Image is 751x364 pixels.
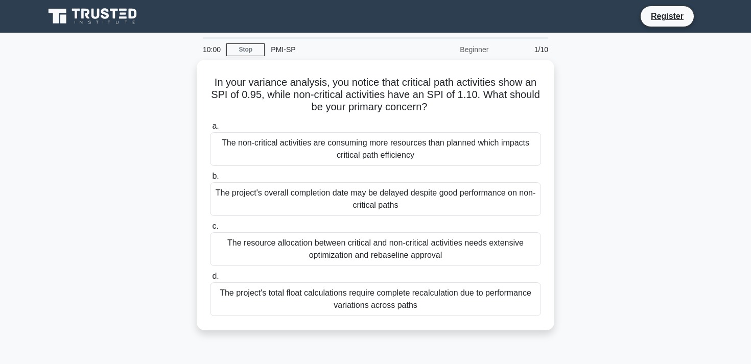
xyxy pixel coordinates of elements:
[210,232,541,266] div: The resource allocation between critical and non-critical activities needs extensive optimization...
[265,39,405,60] div: PMI-SP
[405,39,495,60] div: Beginner
[212,122,219,130] span: a.
[210,182,541,216] div: The project's overall completion date may be delayed despite good performance on non-critical paths
[495,39,554,60] div: 1/10
[197,39,226,60] div: 10:00
[210,282,541,316] div: The project's total float calculations require complete recalculation due to performance variatio...
[645,10,690,22] a: Register
[209,76,542,114] h5: In your variance analysis, you notice that critical path activities show an SPI of 0.95, while no...
[226,43,265,56] a: Stop
[210,132,541,166] div: The non-critical activities are consuming more resources than planned which impacts critical path...
[212,172,219,180] span: b.
[212,222,218,230] span: c.
[212,272,219,280] span: d.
